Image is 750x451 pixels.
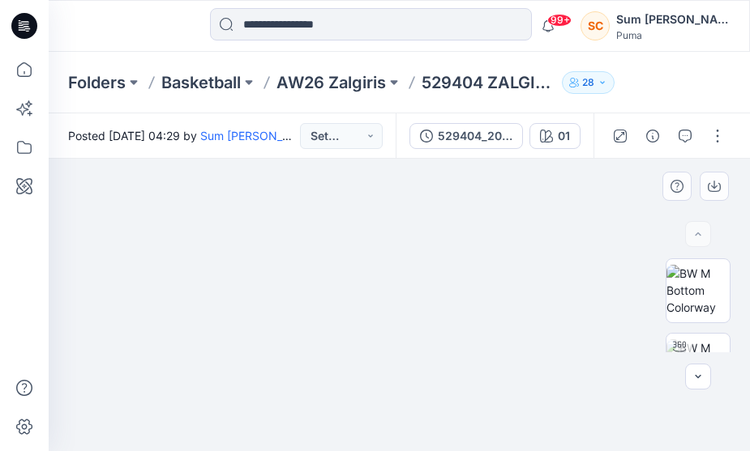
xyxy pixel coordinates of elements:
[558,127,570,145] div: 01
[68,127,300,144] span: Posted [DATE] 04:29 by
[409,123,523,149] button: 529404_20250814 (1)
[529,123,581,149] button: 01
[68,71,126,94] a: Folders
[666,265,730,316] img: BW M Bottom Colorway
[562,71,615,94] button: 28
[582,74,594,91] p: 28
[616,10,730,29] div: Sum [PERSON_NAME]
[276,71,386,94] a: AW26 Zalgiris
[616,29,730,41] div: Puma
[547,14,572,27] span: 99+
[581,11,610,40] div: SC
[200,129,319,143] a: Sum [PERSON_NAME]
[640,123,666,149] button: Details
[438,127,512,145] div: 529404_20250814 (1)
[422,71,555,94] p: 529404 ZALGIRIS Fundamentals Short..
[161,71,241,94] a: Basketball
[666,339,730,390] img: BW M Bottom Turntable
